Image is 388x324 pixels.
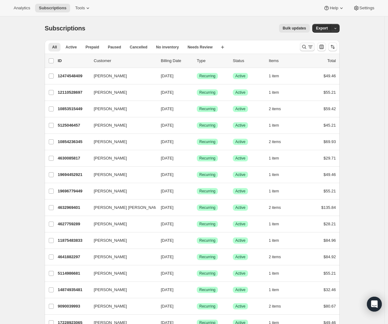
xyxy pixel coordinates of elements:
div: 14874935481[PERSON_NAME][DATE]SuccessRecurringSuccessActive1 item$32.46 [58,286,336,294]
span: Recurring [199,90,215,95]
span: Recurring [199,189,215,194]
span: 1 item [269,222,279,227]
p: 4632969401 [58,205,89,211]
span: Recurring [199,123,215,128]
span: $59.42 [323,106,336,111]
span: [PERSON_NAME] [94,287,127,293]
button: 1 item [269,236,286,245]
p: 5114986681 [58,270,89,277]
span: [DATE] [161,287,174,292]
span: $84.92 [323,254,336,259]
button: Create new view [218,43,228,52]
button: Sort the results [328,43,337,51]
p: 19694452921 [58,172,89,178]
p: 12110528697 [58,89,89,96]
span: Active [235,222,246,227]
span: Recurring [199,205,215,210]
div: 10854236345[PERSON_NAME][DATE]SuccessRecurringSuccessActive2 items$69.93 [58,137,336,146]
button: 1 item [269,187,286,196]
span: $55.21 [323,189,336,193]
span: [DATE] [161,189,174,193]
p: Total [327,58,336,64]
span: Needs Review [187,45,213,50]
div: 4630085817[PERSON_NAME][DATE]SuccessRecurringSuccessActive1 item$29.71 [58,154,336,163]
span: [PERSON_NAME] [94,303,127,309]
span: $49.46 [323,172,336,177]
span: Paused [108,45,121,50]
span: Recurring [199,156,215,161]
span: 1 item [269,287,279,292]
div: 19694452921[PERSON_NAME][DATE]SuccessRecurringSuccessActive1 item$49.46 [58,170,336,179]
p: ID [58,58,89,64]
span: [PERSON_NAME] [PERSON_NAME] [94,205,161,211]
div: 10853515449[PERSON_NAME][DATE]SuccessRecurringSuccessActive2 items$59.42 [58,105,336,113]
div: Open Intercom Messenger [367,297,382,312]
div: 12474548409[PERSON_NAME][DATE]SuccessRecurringSuccessActive1 item$49.46 [58,72,336,80]
button: Bulk updates [279,24,310,33]
span: Cancelled [130,45,147,50]
div: 11875483833[PERSON_NAME][DATE]SuccessRecurringSuccessActive1 item$84.96 [58,236,336,245]
button: [PERSON_NAME] [90,186,152,196]
p: 10853515449 [58,106,89,112]
span: 1 item [269,123,279,128]
span: Active [235,90,246,95]
span: 2 items [269,205,281,210]
button: Export [312,24,332,33]
span: [PERSON_NAME] [94,221,127,227]
span: Recurring [199,74,215,79]
button: [PERSON_NAME] [90,236,152,245]
span: Active [65,45,77,50]
span: $69.93 [323,139,336,144]
span: Settings [359,6,374,11]
span: [DATE] [161,123,174,128]
span: Recurring [199,304,215,309]
span: Active [235,106,246,111]
button: 2 items [269,105,288,113]
span: 1 item [269,238,279,243]
span: [PERSON_NAME] [94,188,127,194]
span: Active [235,304,246,309]
span: [DATE] [161,156,174,160]
span: Tools [75,6,85,11]
span: Recurring [199,222,215,227]
span: 1 item [269,74,279,79]
button: [PERSON_NAME] [90,137,152,147]
button: 2 items [269,137,288,146]
p: 4641882297 [58,254,89,260]
button: [PERSON_NAME] [90,301,152,311]
div: 4627759289[PERSON_NAME][DATE]SuccessRecurringSuccessActive1 item$28.21 [58,220,336,228]
span: Active [235,238,246,243]
span: [PERSON_NAME] [94,172,127,178]
span: $80.67 [323,304,336,308]
button: [PERSON_NAME] [90,88,152,97]
span: $29.71 [323,156,336,160]
span: [DATE] [161,254,174,259]
button: [PERSON_NAME] [90,120,152,130]
button: Tools [71,4,95,12]
button: 2 items [269,253,288,261]
button: [PERSON_NAME] [PERSON_NAME] [90,203,152,213]
span: $28.21 [323,222,336,226]
span: Active [235,205,246,210]
span: [DATE] [161,304,174,308]
button: 1 item [269,170,286,179]
span: Recurring [199,172,215,177]
span: Active [235,74,246,79]
span: [PERSON_NAME] [94,139,127,145]
span: 1 item [269,156,279,161]
button: [PERSON_NAME] [90,170,152,180]
span: Help [330,6,338,11]
button: [PERSON_NAME] [90,285,152,295]
button: [PERSON_NAME] [90,252,152,262]
button: 1 item [269,72,286,80]
span: Analytics [14,6,30,11]
span: [DATE] [161,238,174,243]
span: Prepaid [85,45,99,50]
div: IDCustomerBilling DateTypeStatusItemsTotal [58,58,336,64]
p: 19696779449 [58,188,89,194]
button: 1 item [269,88,286,97]
span: [PERSON_NAME] [94,89,127,96]
span: [DATE] [161,90,174,95]
button: Customize table column order and visibility [317,43,326,51]
span: [DATE] [161,106,174,111]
